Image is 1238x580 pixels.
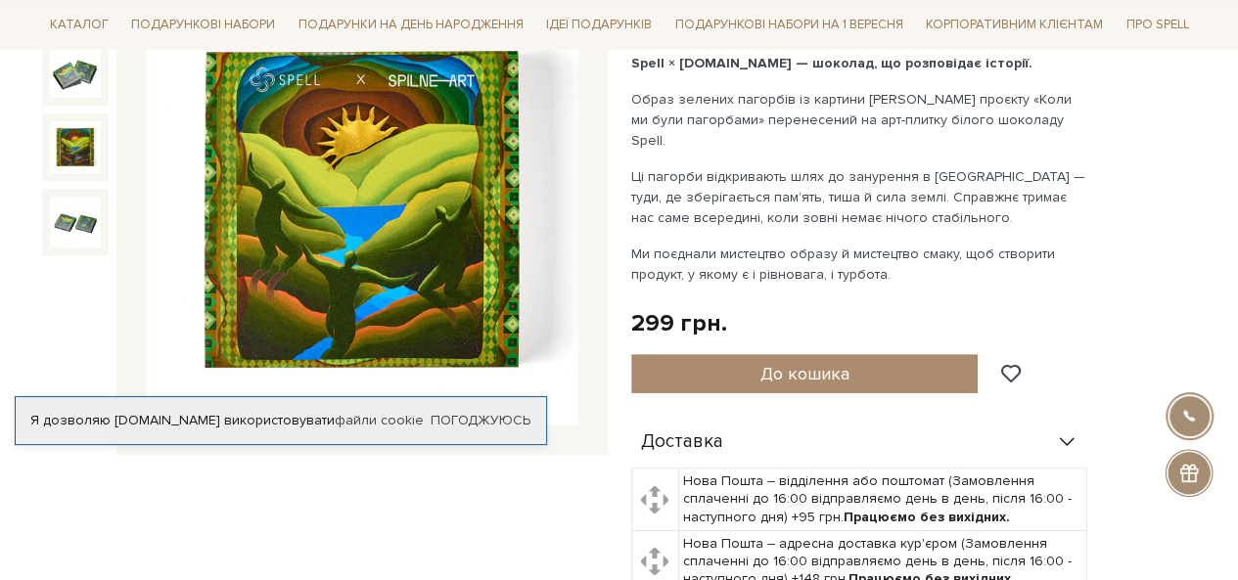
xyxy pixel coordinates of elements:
[631,354,979,393] button: До кошика
[631,308,727,338] div: 299 грн.
[631,244,1090,285] p: Ми поєднали мистецтво образу й мистецтво смаку, щоб створити продукт, у якому є і рівновага, і ту...
[844,509,1010,525] b: Працюємо без вихідних.
[631,89,1090,151] p: Образ зелених пагорбів із картини [PERSON_NAME] проєкту «Коли ми були пагорбами» перенесений на а...
[918,8,1111,41] a: Корпоративним клієнтам
[335,412,424,428] a: файли cookie
[631,55,1032,71] b: Spell × [DOMAIN_NAME] — шоколад, що розповідає історії.
[641,433,723,451] span: Доставка
[1119,10,1197,40] a: Про Spell
[538,10,660,40] a: Ідеї подарунків
[631,166,1090,228] p: Ці пагорби відкривають шлях до занурення в [GEOGRAPHIC_DATA] — туди, де зберігається пам’ять, тиш...
[678,468,1086,531] td: Нова Пошта – відділення або поштомат (Замовлення сплаченні до 16:00 відправляємо день в день, піс...
[291,10,531,40] a: Подарунки на День народження
[667,8,911,41] a: Подарункові набори на 1 Вересня
[431,412,530,429] a: Погоджуюсь
[123,10,283,40] a: Подарункові набори
[50,197,101,247] img: Плитка Зелені пагорби
[50,47,101,98] img: Плитка Зелені пагорби
[50,121,101,172] img: Плитка Зелені пагорби
[759,363,848,384] span: До кошика
[16,412,546,429] div: Я дозволяю [DOMAIN_NAME] використовувати
[42,10,116,40] a: Каталог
